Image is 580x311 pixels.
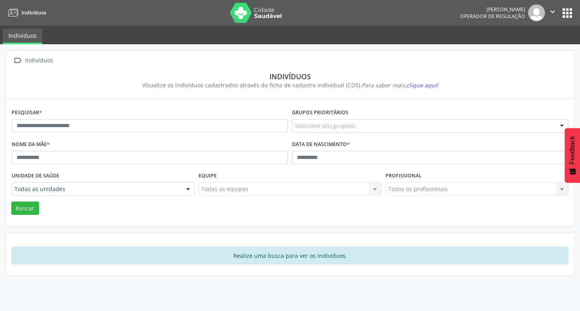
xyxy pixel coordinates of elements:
[17,72,563,81] div: Indivíduos
[548,7,557,16] i: 
[21,9,46,16] span: Indivíduos
[6,6,46,19] a: Indivíduos
[545,4,560,21] button: 
[460,13,525,20] span: Operador de regulação
[12,170,59,182] label: Unidade de saúde
[362,81,438,89] i: Para saber mais,
[14,185,178,193] span: Todas as unidades
[11,202,39,215] button: Buscar
[12,55,54,66] a:  Indivíduos
[528,4,545,21] img: img
[406,81,438,89] span: clique aqui!
[12,107,42,119] label: Pesquisar
[295,122,355,130] span: Selecione o(s) grupo(s)
[292,107,348,119] label: Grupos prioritários
[3,29,42,44] a: Indivíduos
[292,138,350,151] label: Data de nascimento
[23,55,54,66] div: Indivíduos
[385,170,422,182] label: Profissional
[12,138,50,151] label: Nome da mãe
[460,6,525,13] div: [PERSON_NAME]
[199,170,217,182] label: Equipe
[12,247,568,264] div: Realize uma busca para ver os indivíduos.
[569,136,576,164] span: Feedback
[565,128,580,183] button: Feedback - Mostrar pesquisa
[12,55,23,66] i: 
[560,6,574,20] button: apps
[17,81,563,89] div: Visualize os indivíduos cadastrados através da ficha de cadastro individual (CDS).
